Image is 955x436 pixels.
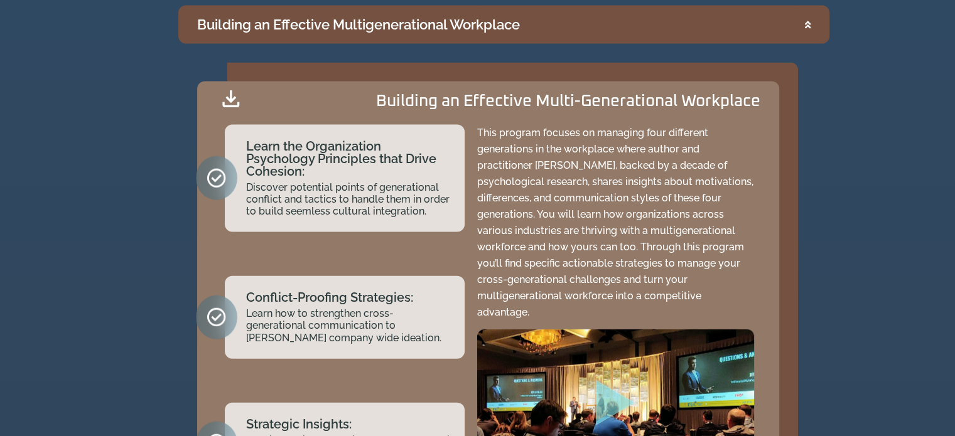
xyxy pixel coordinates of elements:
[246,291,452,304] h2: Conflict-Proofing Strategies:
[246,181,450,217] a: Discover potential points of generational conflict and tactics to handle them in order to build s...
[590,380,640,435] div: Play Video
[246,307,452,344] h2: Learn how to strengthen cross-generational communication to [PERSON_NAME] company wide ideation.
[246,140,452,178] h2: Learn the Organization Psychology Principles that Drive Cohesion:
[376,93,760,109] h2: Building an Effective Multi-Generational Workplace
[197,14,520,35] div: Building an Effective Multigenerational Workplace
[477,125,754,321] p: This program focuses on managing four different generations in the workplace where author and pra...
[178,6,829,44] summary: Building an Effective Multigenerational Workplace
[246,418,452,430] h2: Strategic Insights:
